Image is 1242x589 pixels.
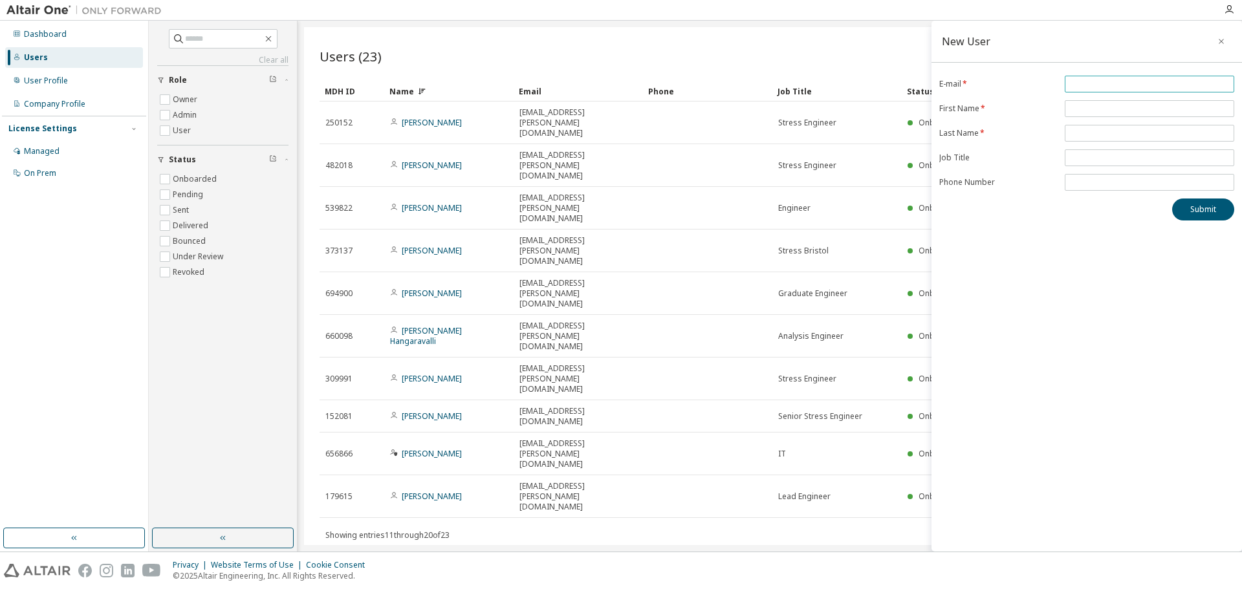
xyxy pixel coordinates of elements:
button: Role [157,66,289,94]
div: On Prem [24,168,56,178]
div: Name [389,81,508,102]
label: Delivered [173,218,211,233]
div: Managed [24,146,60,156]
label: E-mail [939,79,1057,89]
a: [PERSON_NAME] [402,448,462,459]
label: User [173,123,193,138]
img: Altair One [6,4,168,17]
div: Cookie Consent [306,560,373,570]
span: [EMAIL_ADDRESS][PERSON_NAME][DOMAIN_NAME] [519,150,637,181]
span: Graduate Engineer [778,288,847,299]
img: altair_logo.svg [4,564,71,577]
a: Clear all [157,55,289,65]
a: [PERSON_NAME] [402,160,462,171]
span: [EMAIL_ADDRESS][PERSON_NAME][DOMAIN_NAME] [519,107,637,138]
span: [EMAIL_ADDRESS][PERSON_NAME][DOMAIN_NAME] [519,321,637,352]
span: [EMAIL_ADDRESS][PERSON_NAME][DOMAIN_NAME] [519,235,637,266]
span: [EMAIL_ADDRESS][PERSON_NAME][DOMAIN_NAME] [519,481,637,512]
span: Clear filter [269,155,277,165]
span: 539822 [325,203,353,213]
label: First Name [939,103,1057,114]
span: Onboarded [919,373,963,384]
div: Privacy [173,560,211,570]
a: [PERSON_NAME] [402,411,462,422]
img: youtube.svg [142,564,161,577]
span: Lead Engineer [778,491,831,502]
a: [PERSON_NAME] [402,202,462,213]
label: Job Title [939,153,1057,163]
span: 152081 [325,411,353,422]
span: Onboarded [919,202,963,213]
img: instagram.svg [100,564,113,577]
a: [PERSON_NAME] [402,491,462,502]
span: IT [778,449,786,459]
label: Under Review [173,249,226,264]
a: [PERSON_NAME] [402,117,462,128]
div: Phone [648,81,767,102]
span: 694900 [325,288,353,299]
div: User Profile [24,76,68,86]
label: Phone Number [939,177,1057,187]
span: Status [169,155,196,165]
div: Job Title [778,81,897,102]
label: Admin [173,107,199,123]
span: Stress Engineer [778,374,836,384]
span: Showing entries 11 through 20 of 23 [325,530,450,541]
span: 179615 [325,491,353,502]
img: linkedin.svg [121,564,135,577]
span: Users (23) [320,47,382,65]
label: Bounced [173,233,208,249]
span: 482018 [325,160,353,171]
span: Onboarded [919,117,963,128]
span: Onboarded [919,448,963,459]
label: Pending [173,187,206,202]
label: Sent [173,202,191,218]
span: 250152 [325,118,353,128]
div: Email [519,81,638,102]
label: Last Name [939,128,1057,138]
span: Onboarded [919,245,963,256]
span: Stress Engineer [778,160,836,171]
div: Dashboard [24,29,67,39]
span: Stress Engineer [778,118,836,128]
a: [PERSON_NAME] [402,373,462,384]
span: Onboarded [919,330,963,341]
span: Onboarded [919,288,963,299]
span: Senior Stress Engineer [778,411,862,422]
span: [EMAIL_ADDRESS][PERSON_NAME][DOMAIN_NAME] [519,363,637,394]
div: Website Terms of Use [211,560,306,570]
span: [EMAIL_ADDRESS][PERSON_NAME][DOMAIN_NAME] [519,193,637,224]
div: New User [942,36,990,47]
span: Onboarded [919,411,963,422]
div: MDH ID [325,81,379,102]
span: Onboarded [919,160,963,171]
label: Owner [173,92,200,107]
span: 373137 [325,246,353,256]
span: [EMAIL_ADDRESS][PERSON_NAME][DOMAIN_NAME] [519,278,637,309]
label: Onboarded [173,171,219,187]
span: Role [169,75,187,85]
span: 309991 [325,374,353,384]
a: [PERSON_NAME] [402,288,462,299]
span: Analysis Engineer [778,331,844,341]
span: [EMAIL_ADDRESS][PERSON_NAME][DOMAIN_NAME] [519,438,637,469]
div: Company Profile [24,99,85,109]
p: © 2025 Altair Engineering, Inc. All Rights Reserved. [173,570,373,581]
div: Status [907,81,1153,102]
button: Status [157,145,289,174]
button: Submit [1172,198,1234,220]
label: Revoked [173,264,207,280]
a: [PERSON_NAME] Hangaravalli [390,325,462,347]
img: facebook.svg [78,564,92,577]
span: Stress Bristol [778,246,829,256]
a: [PERSON_NAME] [402,245,462,256]
div: License Settings [8,123,77,134]
span: Engineer [778,203,811,213]
span: [EMAIL_ADDRESS][DOMAIN_NAME] [519,406,637,427]
span: Clear filter [269,75,277,85]
span: 656866 [325,449,353,459]
span: 660098 [325,331,353,341]
div: Users [24,52,48,63]
span: Onboarded [919,491,963,502]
